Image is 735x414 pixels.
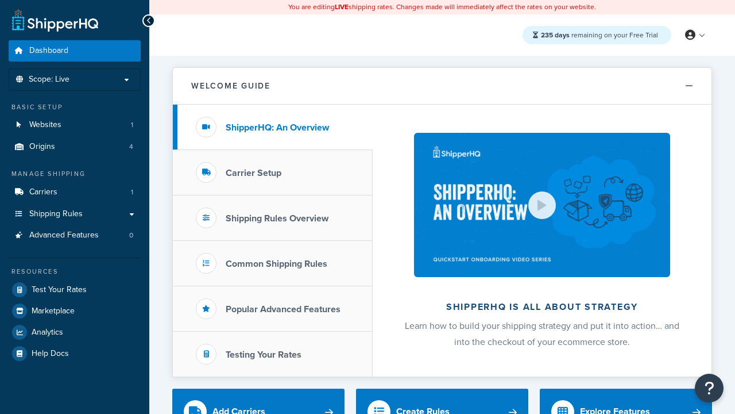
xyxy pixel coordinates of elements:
[29,120,61,130] span: Websites
[9,204,141,225] a: Shipping Rules
[129,231,133,240] span: 0
[541,30,658,40] span: remaining on your Free Trial
[9,169,141,179] div: Manage Shipping
[226,259,327,269] h3: Common Shipping Rules
[29,75,69,85] span: Scope: Live
[29,142,55,152] span: Origins
[335,2,349,12] b: LIVE
[29,46,68,56] span: Dashboard
[414,133,670,277] img: ShipperHQ is all about strategy
[226,304,341,315] h3: Popular Advanced Features
[9,225,141,246] li: Advanced Features
[29,231,99,240] span: Advanced Features
[129,142,133,152] span: 4
[131,120,133,130] span: 1
[9,279,141,300] a: Test Your Rates
[226,350,301,360] h3: Testing Your Rates
[9,114,141,136] a: Websites1
[173,68,711,105] button: Welcome Guide
[9,343,141,364] a: Help Docs
[226,122,329,133] h3: ShipperHQ: An Overview
[403,302,681,312] h2: ShipperHQ is all about strategy
[226,213,328,224] h3: Shipping Rules Overview
[32,285,87,295] span: Test Your Rates
[9,182,141,203] li: Carriers
[9,322,141,343] a: Analytics
[32,349,69,359] span: Help Docs
[32,328,63,338] span: Analytics
[405,319,679,348] span: Learn how to build your shipping strategy and put it into action… and into the checkout of your e...
[32,306,75,316] span: Marketplace
[9,301,141,321] a: Marketplace
[9,267,141,277] div: Resources
[9,225,141,246] a: Advanced Features0
[541,30,570,40] strong: 235 days
[9,136,141,158] a: Origins4
[695,374,724,402] button: Open Resource Center
[131,187,133,197] span: 1
[29,209,83,219] span: Shipping Rules
[9,102,141,112] div: Basic Setup
[9,114,141,136] li: Websites
[9,136,141,158] li: Origins
[9,182,141,203] a: Carriers1
[226,168,281,178] h3: Carrier Setup
[191,82,270,90] h2: Welcome Guide
[29,187,57,197] span: Carriers
[9,40,141,62] a: Dashboard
